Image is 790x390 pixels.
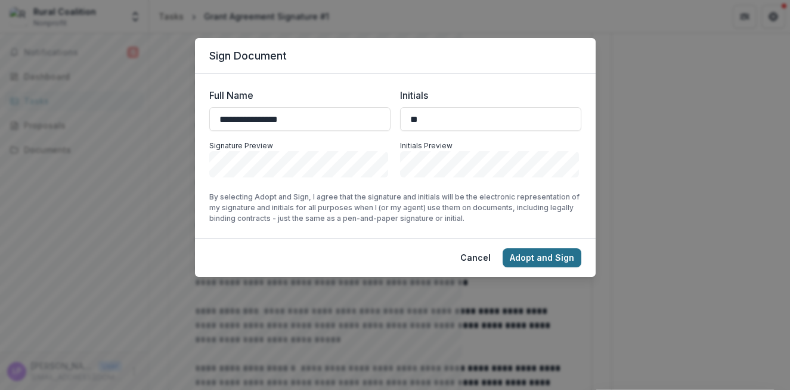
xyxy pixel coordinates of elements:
label: Initials [400,88,574,102]
button: Cancel [453,248,498,267]
button: Adopt and Sign [503,248,581,267]
label: Full Name [209,88,383,102]
p: By selecting Adopt and Sign, I agree that the signature and initials will be the electronic repre... [209,192,581,224]
header: Sign Document [195,38,596,74]
p: Initials Preview [400,141,581,151]
p: Signature Preview [209,141,391,151]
